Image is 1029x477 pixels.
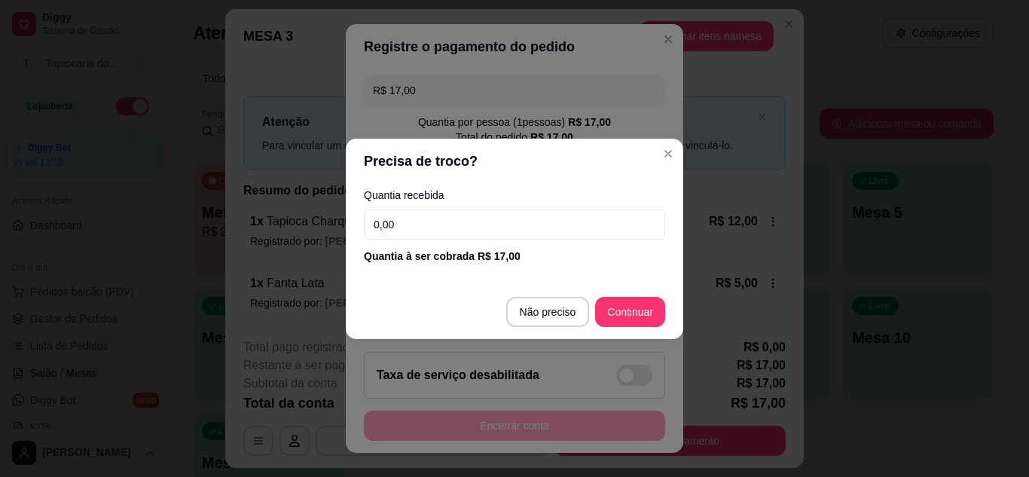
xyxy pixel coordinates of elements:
button: Não preciso [506,297,590,327]
header: Precisa de troco? [346,139,683,184]
button: Continuar [595,297,665,327]
div: Quantia à ser cobrada R$ 17,00 [364,249,665,264]
label: Quantia recebida [364,190,665,200]
button: Close [656,142,680,166]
